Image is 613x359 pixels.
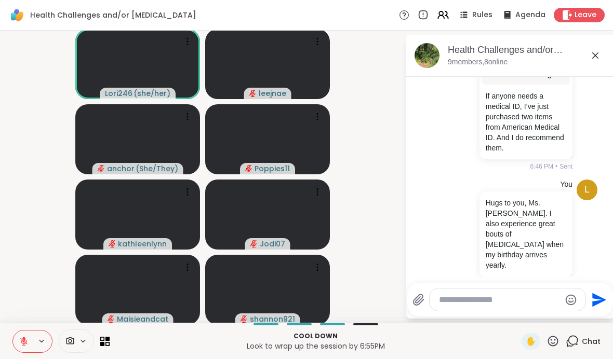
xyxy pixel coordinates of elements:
[486,198,566,270] p: Hugs to you, Ms. [PERSON_NAME]. I also experience great bouts of [MEDICAL_DATA] when my birthday ...
[107,163,135,174] span: anchor
[250,314,295,324] span: shannon921
[515,10,545,20] span: Agenda
[108,315,115,323] span: audio-muted
[98,165,105,172] span: audio-muted
[255,163,290,174] span: Poppies11
[116,332,515,341] p: Cool down
[565,294,577,306] button: Emoji picker
[530,162,553,171] span: 6:46 PM
[584,183,590,197] span: l
[245,165,252,172] span: audio-muted
[118,239,167,249] span: kathleenlynn
[250,240,258,247] span: audio-muted
[560,179,572,190] h4: You
[259,88,286,99] span: leejnae
[30,10,196,20] span: Health Challenges and/or [MEDICAL_DATA]
[448,44,606,57] div: Health Challenges and/or [MEDICAL_DATA], [DATE]
[472,10,492,20] span: Rules
[241,315,248,323] span: audio-muted
[116,341,515,351] p: Look to wrap up the session by 6:55PM
[8,6,26,24] img: ShareWell Logomark
[105,88,132,99] span: Lori246
[575,10,596,20] span: Leave
[559,162,572,171] span: Sent
[109,240,116,247] span: audio-muted
[555,162,557,171] span: •
[448,57,508,67] p: 9 members, 8 online
[136,163,178,174] span: ( She/They )
[249,90,257,97] span: audio-muted
[582,336,601,347] span: Chat
[117,314,168,324] span: Maisieandcat
[134,88,170,99] span: ( she/her )
[526,335,536,348] span: ✋
[439,295,560,305] textarea: Type your message
[415,43,439,68] img: Health Challenges and/or Chronic Pain, Oct 06
[486,91,566,153] p: If anyone needs a medical ID, I’ve just purchased two items from American Medical ID. And I do re...
[586,288,609,311] button: Send
[260,239,285,249] span: Jodi07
